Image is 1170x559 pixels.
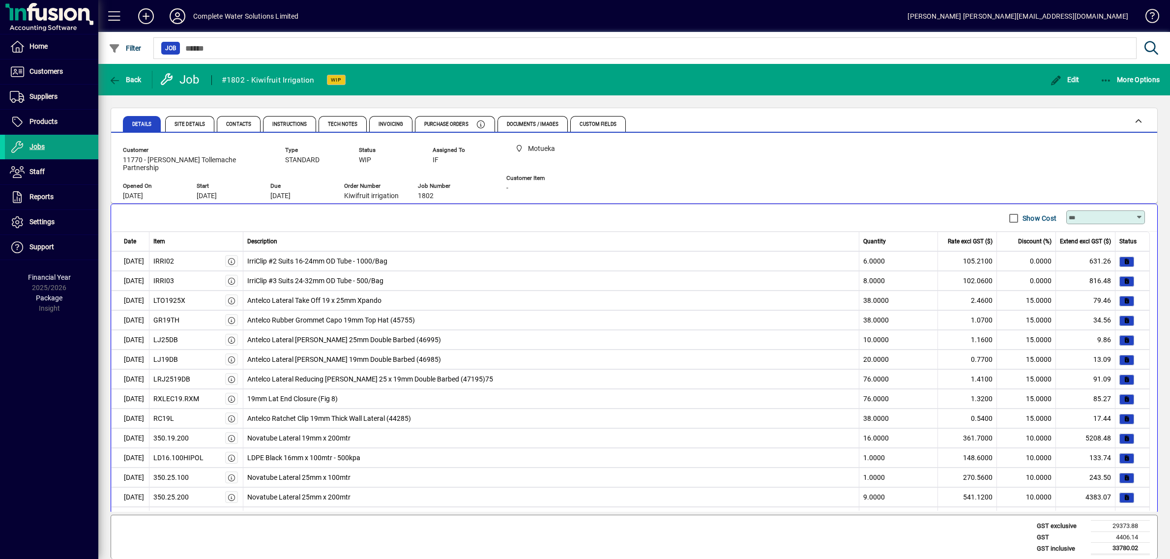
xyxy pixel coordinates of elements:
button: More Options [1098,71,1163,88]
span: 1802 [418,192,434,200]
span: Customer Item [506,175,565,181]
span: Invoicing [379,122,403,127]
span: [DATE] [123,192,143,200]
td: Antelco Rubber Grommet Capo 19mm Top Hat (45755) [243,310,860,330]
td: 15.0000 [997,389,1056,409]
span: Purchase Orders [424,122,468,127]
span: STANDARD [285,156,320,164]
button: Add [130,7,162,25]
span: Suppliers [29,92,58,100]
span: Tech Notes [328,122,357,127]
div: #1802 - Kiwifruit Irrigation [222,72,315,88]
div: LJ25DB [153,335,178,345]
td: 33780.02 [1091,543,1150,555]
td: Antelco Lateral Reducing [PERSON_NAME] 25 x 19mm Double Barbed (47195)75 [243,369,860,389]
span: IF [433,156,439,164]
label: Show Cost [1021,213,1056,223]
td: [DATE] [111,448,149,468]
div: Complete Water Solutions Limited [193,8,299,24]
td: [DATE] [111,409,149,428]
div: [PERSON_NAME] [PERSON_NAME][EMAIL_ADDRESS][DOMAIN_NAME] [907,8,1128,24]
td: 1.0000 [859,507,938,527]
button: Back [106,71,144,88]
span: Quantity [863,237,886,246]
span: Products [29,118,58,125]
span: Discount (%) [1018,237,1052,246]
span: Site Details [175,122,205,127]
td: 267.50 [1056,507,1115,527]
td: 17.44 [1056,409,1115,428]
button: Profile [162,7,193,25]
div: LTO1925X [153,295,185,306]
td: 243.50 [1056,468,1115,487]
span: Motueka [528,144,555,154]
span: Settings [29,218,55,226]
span: Details [132,122,151,127]
td: [DATE] [111,389,149,409]
td: Novatube Lateral 25mm x 200mtr [243,487,860,507]
td: 4406.14 [1091,531,1150,543]
td: [DATE] [111,350,149,369]
td: LDPE Black 16mm x 200mtr - 500kpa [243,507,860,527]
span: WIP [359,156,371,164]
div: GR19TH [153,315,179,325]
span: Status [359,147,418,153]
td: [DATE] [111,468,149,487]
span: Due [270,183,329,189]
div: 350.25.200 [153,492,189,502]
td: 10.0000 [859,330,938,350]
td: 6.0000 [859,251,938,271]
td: 19mm Lat End Closure (Fig 8) [243,389,860,409]
td: Antelco Ratchet Clip 19mm Thick Wall Lateral (44285) [243,409,860,428]
span: [DATE] [197,192,217,200]
td: [DATE] [111,251,149,271]
td: 0.5400 [938,409,997,428]
td: 133.74 [1056,448,1115,468]
a: Support [5,235,98,260]
span: Motueka [511,143,575,155]
a: Customers [5,59,98,84]
td: 34.56 [1056,310,1115,330]
td: 38.0000 [859,310,938,330]
td: Novatube Lateral 19mm x 200mtr [243,428,860,448]
a: Home [5,34,98,59]
span: Reports [29,193,54,201]
td: LDPE Black 16mm x 100mtr - 500kpa [243,448,860,468]
span: Rate excl GST ($) [948,237,993,246]
td: [DATE] [111,507,149,527]
button: Filter [106,39,144,57]
td: 76.0000 [859,369,938,389]
td: GST exclusive [1032,521,1091,532]
span: Custom Fields [580,122,616,127]
span: Package [36,294,62,302]
span: Financial Year [28,273,71,281]
td: 8.0000 [859,271,938,291]
a: Reports [5,185,98,209]
td: 15.0000 [997,409,1056,428]
span: Edit [1050,76,1080,84]
td: 0.0000 [997,251,1056,271]
td: 91.09 [1056,369,1115,389]
td: 2.4600 [938,291,997,310]
span: Description [247,237,277,246]
span: Instructions [272,122,307,127]
td: IrriClip #3 Suits 24-32mm OD Tube - 500/Bag [243,271,860,291]
span: Date [124,237,136,246]
span: Customers [29,67,63,75]
div: LD16.100HIPOL [153,453,204,463]
td: [DATE] [111,330,149,350]
div: Job [160,72,202,88]
span: WIP [331,77,342,83]
a: Knowledge Base [1138,2,1158,34]
td: 148.6000 [938,448,997,468]
app-page-header-button: Back [98,71,152,88]
td: 4383.07 [1056,487,1115,507]
span: Extend excl GST ($) [1060,237,1111,246]
td: 15.0000 [997,310,1056,330]
span: Back [109,76,142,84]
span: Customer [123,147,270,153]
td: 1.0000 [859,448,938,468]
td: 816.48 [1056,271,1115,291]
div: IRRI02 [153,256,174,266]
td: 85.27 [1056,389,1115,409]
